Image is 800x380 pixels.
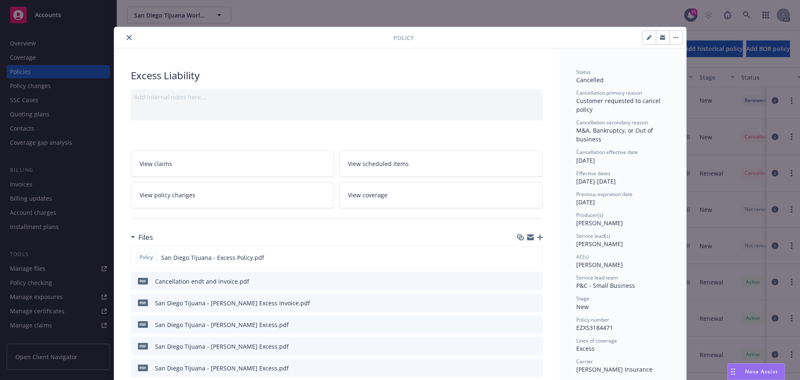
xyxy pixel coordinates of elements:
span: Producer(s) [576,211,603,219]
span: Lines of coverage [576,337,617,344]
div: Drag to move [728,364,738,380]
span: [PERSON_NAME] [576,261,623,269]
span: [PERSON_NAME] Insurance [576,365,652,373]
span: Policy [393,33,414,42]
span: [DATE] [576,156,595,164]
span: View claims [140,159,172,168]
span: Stage [576,295,590,302]
h3: Files [138,232,153,243]
button: preview file [532,277,540,286]
button: preview file [532,342,540,351]
span: pdf [138,278,148,284]
span: pdf [138,343,148,349]
div: Add internal notes here... [134,93,540,101]
button: preview file [532,364,540,372]
span: Service lead(s) [576,232,610,239]
div: San Diego Tijuana - [PERSON_NAME] Excess.pdf [155,342,289,351]
button: download file [518,253,525,262]
span: Cancellation effective date [576,148,638,156]
div: San Diego Tijuana - [PERSON_NAME] Excess Invoice.pdf [155,299,310,307]
button: download file [519,299,525,307]
span: [PERSON_NAME] [576,219,623,227]
span: [DATE] [576,198,595,206]
button: download file [519,364,525,372]
span: Cancellation secondary reason [576,119,648,126]
span: AC(s) [576,253,589,260]
span: Cancelled [576,76,604,84]
div: San Diego Tijuana - [PERSON_NAME] Excess.pdf [155,364,289,372]
span: Cancellation primary reason [576,89,642,96]
div: Cancellation endt and invoice.pdf [155,277,249,286]
span: View policy changes [140,191,195,199]
span: M&A, Bankruptcy, or Out of business [576,126,655,143]
a: View policy changes [131,182,335,208]
span: Status [576,68,591,75]
span: Nova Assist [745,368,778,375]
a: View coverage [339,182,543,208]
span: pdf [138,321,148,327]
button: preview file [532,299,540,307]
span: Customer requested to cancel policy [576,97,662,113]
button: close [124,33,134,43]
span: New [576,303,589,311]
div: Files [131,232,153,243]
a: View claims [131,151,335,177]
button: download file [519,320,525,329]
span: Excess [576,345,595,352]
div: San Diego Tijuana - [PERSON_NAME] Excess.pdf [155,320,289,329]
span: Policy [138,254,155,261]
span: [PERSON_NAME] [576,240,623,248]
button: preview file [532,253,539,262]
div: [DATE] - [DATE] [576,170,670,186]
button: Nova Assist [727,363,785,380]
span: San Diego Tijuana - Excess Policy.pdf [161,253,264,262]
div: Excess Liability [131,68,543,83]
a: View scheduled items [339,151,543,177]
span: Service lead team [576,274,618,281]
span: EZXS3184471 [576,324,613,332]
span: pdf [138,365,148,371]
span: Previous expiration date [576,191,632,198]
span: View coverage [348,191,387,199]
span: Carrier [576,358,593,365]
span: Policy number [576,316,609,323]
button: download file [519,277,525,286]
span: Effective dates [576,170,610,177]
button: download file [519,342,525,351]
span: pdf [138,299,148,306]
span: P&C - Small Business [576,282,635,289]
span: View scheduled items [348,159,409,168]
button: preview file [532,320,540,329]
